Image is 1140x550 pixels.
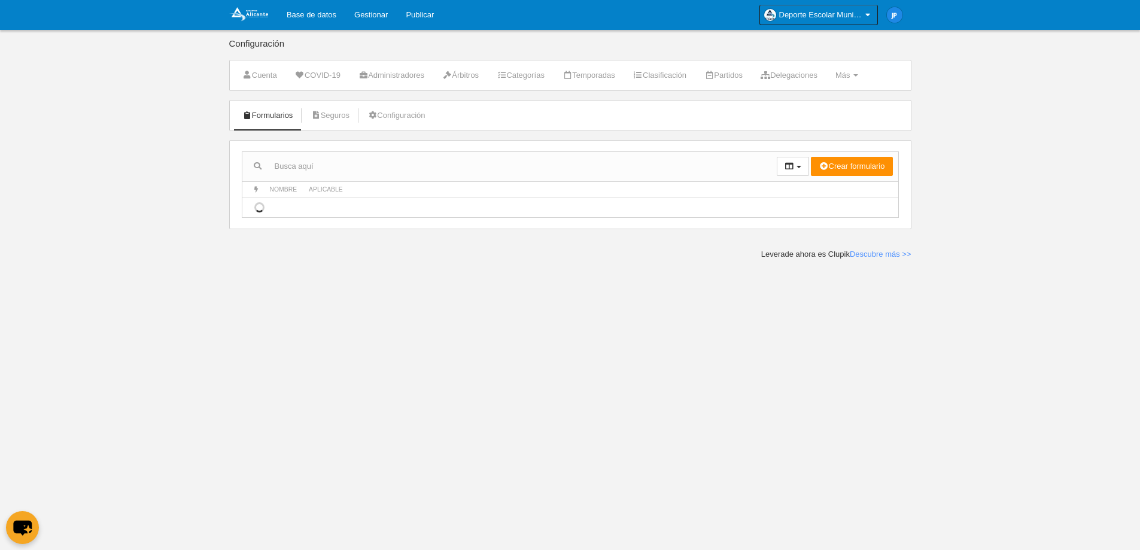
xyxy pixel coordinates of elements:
[309,186,343,193] span: Aplicable
[352,66,431,84] a: Administradores
[361,107,431,124] a: Configuración
[490,66,551,84] a: Categorías
[754,66,824,84] a: Delegaciones
[270,186,297,193] span: Nombre
[242,157,777,175] input: Busca aquí
[288,66,347,84] a: COVID-19
[304,107,356,124] a: Seguros
[556,66,622,84] a: Temporadas
[236,66,284,84] a: Cuenta
[779,9,863,21] span: Deporte Escolar Municipal de [GEOGRAPHIC_DATA]
[829,66,865,84] a: Más
[229,39,911,60] div: Configuración
[811,157,892,176] button: Crear formulario
[850,250,911,259] a: Descubre más >>
[6,511,39,544] button: chat-button
[887,7,902,23] img: c2l6ZT0zMHgzMCZmcz05JnRleHQ9SlAmYmc9MWU4OGU1.png
[627,66,693,84] a: Clasificación
[835,71,850,80] span: Más
[229,7,268,22] img: Deporte Escolar Municipal de Alicante
[761,249,911,260] div: Leverade ahora es Clupik
[764,9,776,21] img: OawjjgO45JmU.30x30.jpg
[759,5,878,25] a: Deporte Escolar Municipal de [GEOGRAPHIC_DATA]
[698,66,749,84] a: Partidos
[236,107,300,124] a: Formularios
[436,66,485,84] a: Árbitros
